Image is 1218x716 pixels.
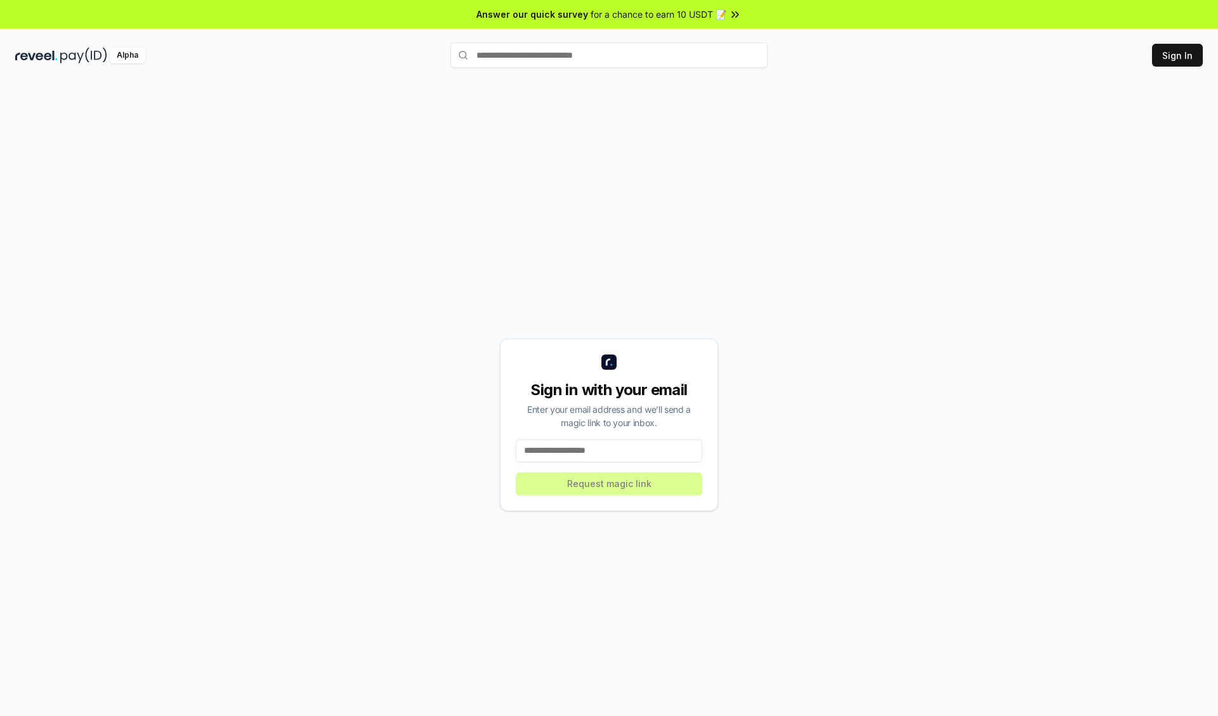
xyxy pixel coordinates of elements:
div: Sign in with your email [516,380,702,400]
div: Alpha [110,48,145,63]
span: Answer our quick survey [476,8,588,21]
img: pay_id [60,48,107,63]
span: for a chance to earn 10 USDT 📝 [591,8,726,21]
img: logo_small [601,355,617,370]
button: Sign In [1152,44,1203,67]
div: Enter your email address and we’ll send a magic link to your inbox. [516,403,702,429]
img: reveel_dark [15,48,58,63]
